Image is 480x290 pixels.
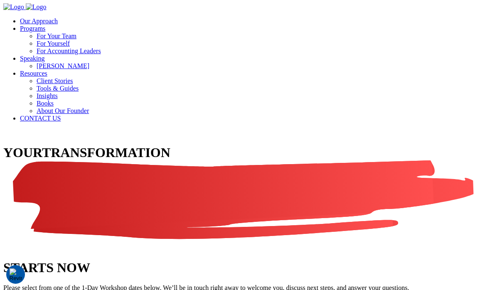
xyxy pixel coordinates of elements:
[37,77,73,84] a: Client Stories
[37,85,79,92] a: Tools & Guides
[20,115,61,122] a: CONTACT US
[37,107,89,114] a: About Our Founder
[20,25,45,32] a: Programs
[37,47,101,54] a: For Accounting Leaders
[37,100,54,107] a: Books
[37,40,70,47] a: For Yourself
[37,62,89,69] a: [PERSON_NAME]
[10,268,22,281] button: Consent Preferences
[3,145,477,275] h1: YOUR STARTS NOW
[26,3,47,11] img: Company Logo
[37,92,58,99] a: Insights
[3,145,477,244] span: TRANSFORMATION
[20,55,45,62] a: Speaking
[10,268,22,281] img: Revisit consent button
[20,17,58,25] a: Our Approach
[3,3,24,11] img: Company Logo
[37,32,76,39] a: For Your Team
[20,70,47,77] a: Resources
[3,3,47,10] a: Home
